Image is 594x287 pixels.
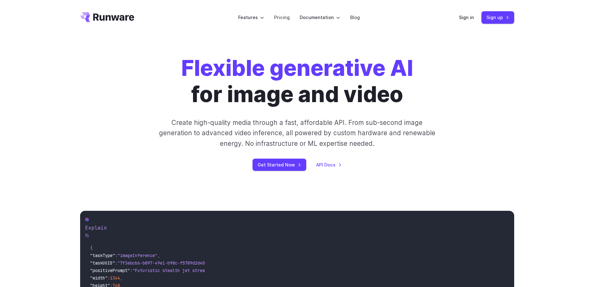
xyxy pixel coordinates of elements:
span: "imageInference" [118,253,157,258]
span: : [130,268,133,273]
span: "taskUUID" [90,260,115,266]
span: "Futuristic stealth jet streaking through a neon-lit cityscape with glowing purple exhaust" [133,268,360,273]
a: Sign up [481,11,514,23]
a: Pricing [274,14,290,21]
span: 1344 [110,275,120,281]
a: Blog [350,14,360,21]
span: "positivePrompt" [90,268,130,273]
span: , [157,253,160,258]
span: "taskType" [90,253,115,258]
span: : [108,275,110,281]
span: : [115,253,118,258]
a: Get Started Now [253,159,306,171]
span: "7f3ebcb6-b897-49e1-b98c-f5789d2d40d7" [118,260,212,266]
span: : [115,260,118,266]
span: "width" [90,275,108,281]
span: { [90,245,93,251]
p: Create high-quality media through a fast, affordable API. From sub-second image generation to adv... [158,117,436,149]
span: , [120,275,123,281]
a: Sign in [459,14,474,21]
a: Go to / [80,12,134,22]
label: Features [238,14,264,21]
h1: for image and video [181,55,413,107]
strong: Flexible generative AI [181,55,413,81]
a: API Docs [316,161,342,168]
label: Documentation [300,14,340,21]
